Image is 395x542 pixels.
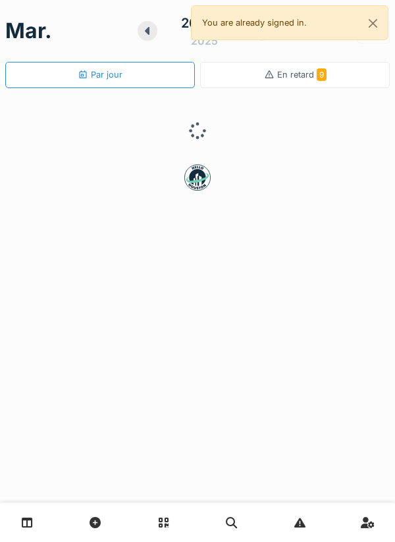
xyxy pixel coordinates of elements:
[358,6,388,41] button: Close
[184,164,211,191] img: badge-BVDL4wpA.svg
[317,68,327,81] span: 9
[277,70,327,80] span: En retard
[191,5,388,40] div: You are already signed in.
[5,18,52,43] h1: mar.
[181,13,228,33] div: 26 août
[191,33,218,49] div: 2025
[78,68,122,81] div: Par jour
